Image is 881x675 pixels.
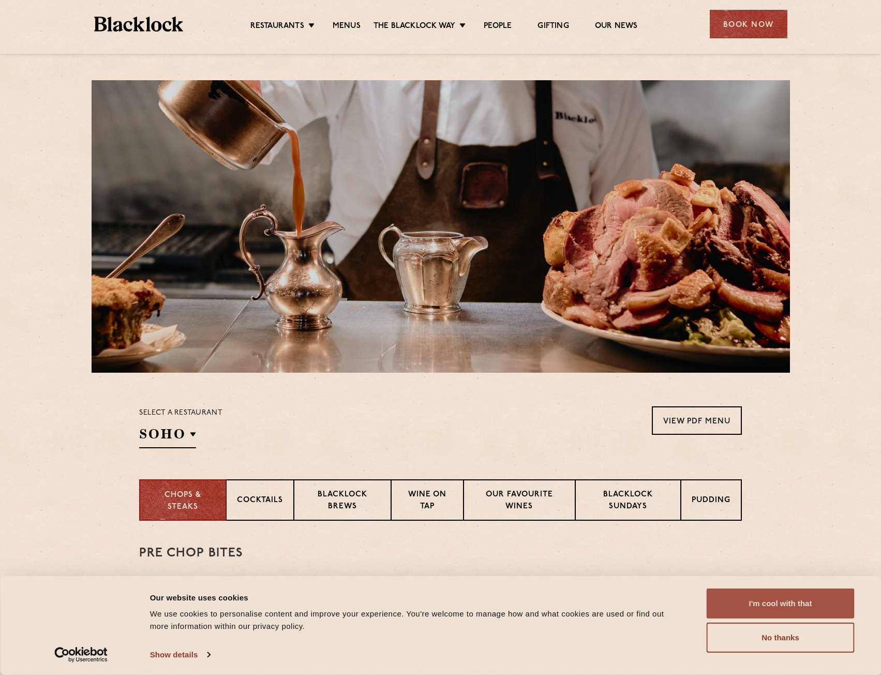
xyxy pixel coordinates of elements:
[250,21,304,33] a: Restaurants
[94,17,184,32] img: BL_Textured_Logo-footer-cropped.svg
[402,489,453,513] p: Wine on Tap
[586,489,670,513] p: Blacklock Sundays
[150,647,210,663] a: Show details
[237,495,283,508] p: Cocktails
[139,547,742,560] h3: Pre Chop Bites
[139,406,222,420] p: Select a restaurant
[692,495,730,508] p: Pudding
[139,425,196,448] h2: SOHO
[474,489,564,513] p: Our favourite wines
[151,490,215,513] p: Chops & Steaks
[305,489,380,513] p: Blacklock Brews
[345,573,421,588] p: Egg & Anchovy
[551,573,632,588] p: Cheese & Pickle
[374,21,455,33] a: The Blacklock Way
[731,574,742,587] p: 2
[36,647,126,663] a: Usercentrics Cookiebot - opens in a new window
[333,21,361,33] a: Menus
[139,573,318,602] p: [PERSON_NAME] Potted Meats & [PERSON_NAME]
[319,574,330,587] p: 2
[595,21,638,33] a: Our News
[150,591,683,604] div: Our website uses cookies
[150,608,683,633] div: We use cookies to personalise content and improve your experience. You're welcome to manage how a...
[707,623,855,653] button: No thanks
[710,10,787,38] div: Book Now
[707,589,855,619] button: I'm cool with that
[526,574,536,587] p: 2
[652,406,742,435] a: View PDF Menu
[484,21,512,33] a: People
[537,21,569,33] a: Gifting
